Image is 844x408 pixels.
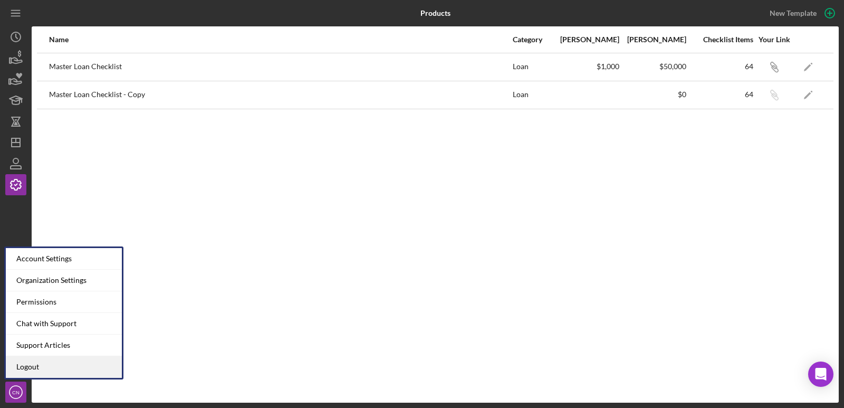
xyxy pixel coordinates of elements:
[754,35,794,44] div: Your Link
[6,335,122,356] a: Support Articles
[5,382,26,403] button: CN
[6,291,122,313] div: Permissions
[513,35,552,44] div: Category
[620,62,686,71] div: $50,000
[6,356,122,378] a: Logout
[687,35,753,44] div: Checklist Items
[49,82,512,108] div: Master Loan Checklist - Copy
[620,90,686,99] div: $0
[553,35,619,44] div: [PERSON_NAME]
[687,62,753,71] div: 64
[553,62,619,71] div: $1,000
[770,5,817,21] div: New Template
[6,270,122,291] div: Organization Settings
[808,362,833,387] div: Open Intercom Messenger
[6,313,122,335] div: Chat with Support
[49,35,512,44] div: Name
[513,82,552,108] div: Loan
[513,54,552,80] div: Loan
[620,35,686,44] div: [PERSON_NAME]
[12,390,20,395] text: CN
[687,90,753,99] div: 64
[420,9,450,17] b: Products
[763,5,839,21] button: New Template
[49,54,512,80] div: Master Loan Checklist
[6,248,122,270] div: Account Settings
